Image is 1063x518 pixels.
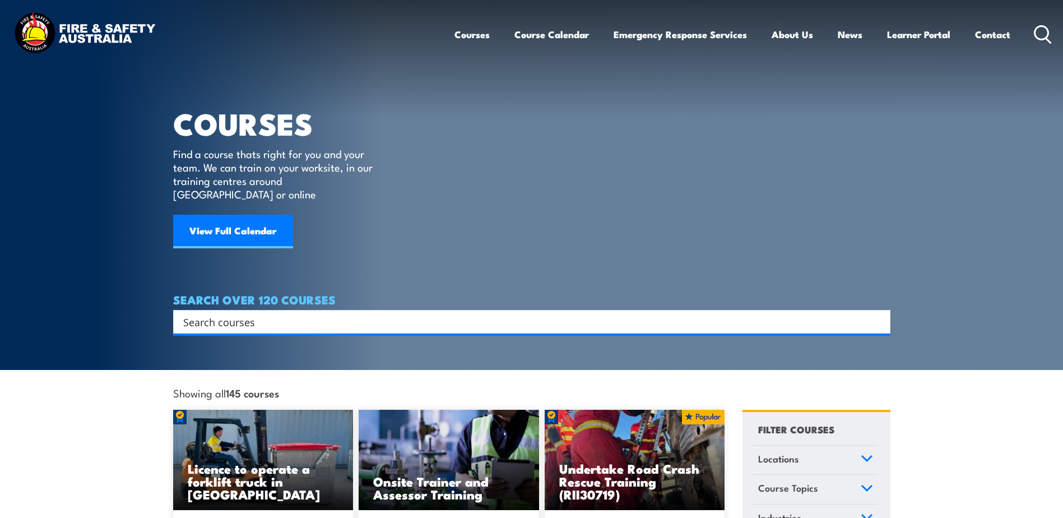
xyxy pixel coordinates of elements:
img: Licence to operate a forklift truck Training [173,410,354,511]
h4: FILTER COURSES [758,422,834,437]
a: Contact [975,20,1010,49]
strong: 145 courses [226,385,279,400]
p: Find a course thats right for you and your team. We can train on your worksite, in our training c... [173,147,378,201]
a: About Us [772,20,813,49]
span: Showing all [173,387,279,399]
form: Search form [185,314,868,330]
h3: Onsite Trainer and Assessor Training [373,475,524,501]
h3: Licence to operate a forklift truck in [GEOGRAPHIC_DATA] [188,462,339,501]
a: Courses [454,20,490,49]
span: Course Topics [758,480,818,496]
a: Course Topics [753,475,878,504]
img: Road Crash Rescue Training [545,410,725,511]
span: Locations [758,451,799,466]
a: View Full Calendar [173,215,293,248]
a: Learner Portal [887,20,950,49]
button: Search magnifier button [871,314,886,330]
a: Licence to operate a forklift truck in [GEOGRAPHIC_DATA] [173,410,354,511]
a: News [838,20,862,49]
a: Undertake Road Crash Rescue Training (RII30719) [545,410,725,511]
h4: SEARCH OVER 120 COURSES [173,293,890,306]
img: Safety For Leaders [359,410,539,511]
a: Emergency Response Services [614,20,747,49]
h1: COURSES [173,110,389,136]
h3: Undertake Road Crash Rescue Training (RII30719) [559,462,711,501]
a: Onsite Trainer and Assessor Training [359,410,539,511]
input: Search input [183,313,866,330]
a: Locations [753,446,878,475]
a: Course Calendar [514,20,589,49]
